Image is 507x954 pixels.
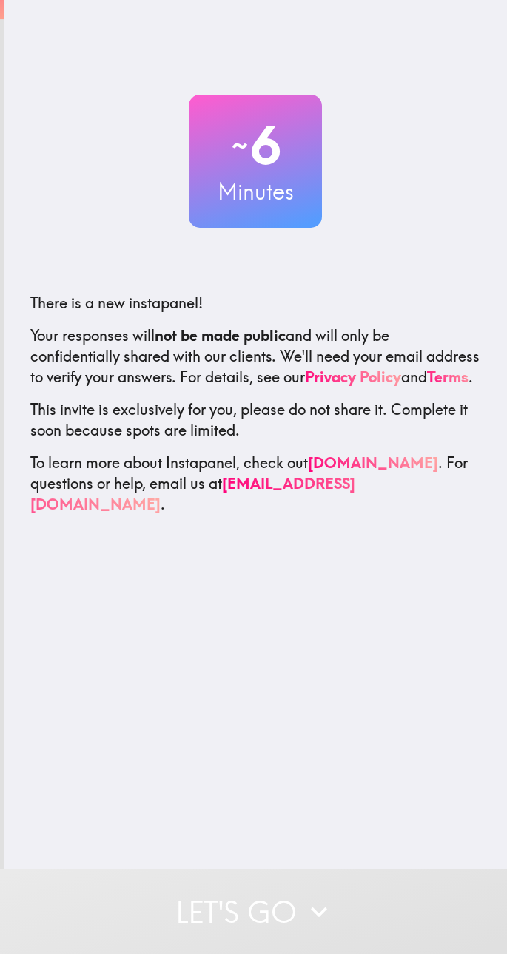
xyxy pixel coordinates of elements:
a: Privacy Policy [305,368,401,386]
a: [DOMAIN_NAME] [308,453,438,472]
p: This invite is exclusively for you, please do not share it. Complete it soon because spots are li... [30,399,480,441]
h3: Minutes [189,176,322,207]
p: Your responses will and will only be confidentially shared with our clients. We'll need your emai... [30,325,480,388]
p: To learn more about Instapanel, check out . For questions or help, email us at . [30,453,480,515]
h2: 6 [189,115,322,176]
span: There is a new instapanel! [30,294,203,312]
b: not be made public [155,326,286,345]
span: ~ [229,124,250,168]
a: Terms [427,368,469,386]
a: [EMAIL_ADDRESS][DOMAIN_NAME] [30,474,355,513]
